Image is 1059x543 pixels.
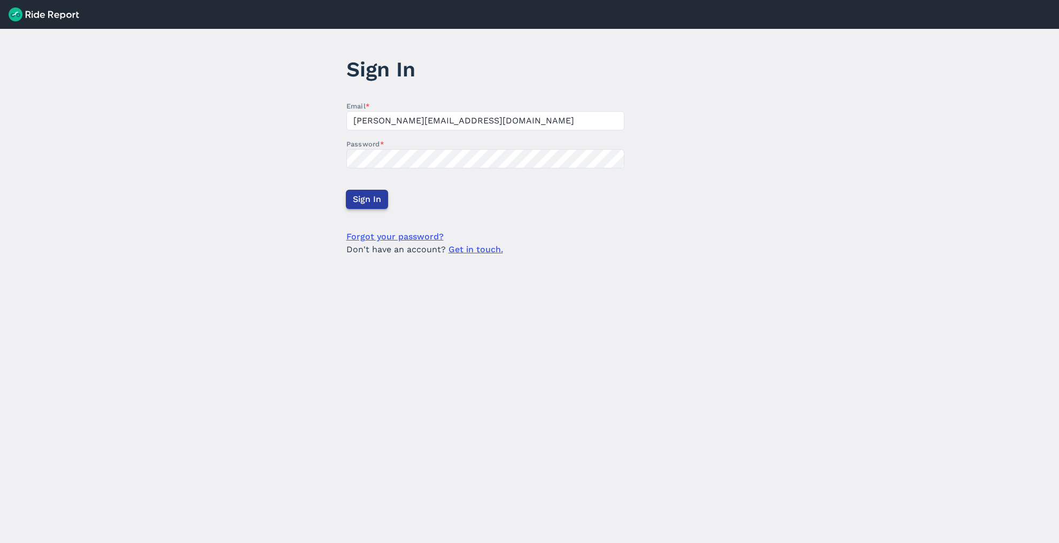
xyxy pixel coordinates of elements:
[346,243,503,256] span: Don't have an account?
[346,139,624,149] label: Password
[346,55,624,84] h1: Sign In
[353,193,381,206] span: Sign In
[346,101,624,111] label: Email
[449,244,503,254] a: Get in touch.
[346,230,444,243] a: Forgot your password?
[346,190,388,209] button: Sign In
[9,7,79,21] img: Ride Report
